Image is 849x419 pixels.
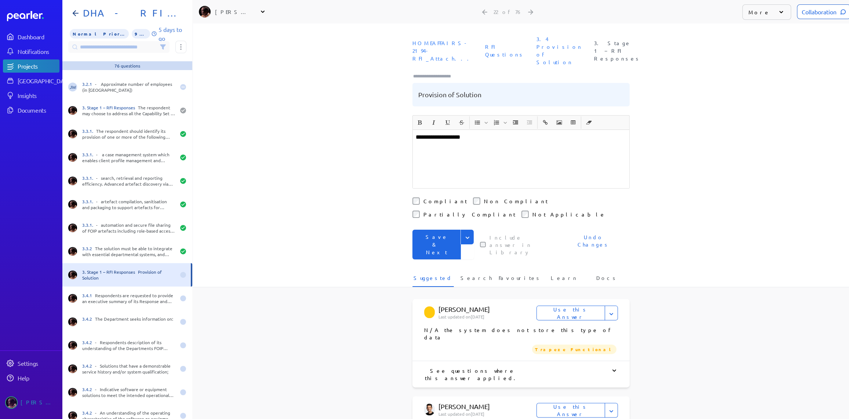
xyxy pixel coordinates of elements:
span: 3. Stage 1 – RFI Responses [82,269,138,275]
span: Insert Unordered List [471,116,489,129]
img: Ryan Baird [68,341,77,350]
span: Decrease Indent [523,116,536,129]
div: 22 of 76 [493,8,522,15]
label: Compliant [423,197,467,205]
a: Notifications [3,45,59,58]
button: Expand [605,403,618,418]
p: Last updated on [DATE] [438,411,536,417]
a: Dashboard [3,30,59,43]
div: - Indicative software or equipment solutions to meet the intended operational requirements; [82,386,175,398]
img: Ryan Baird [68,317,77,326]
div: Help [18,374,59,382]
label: Non Compliant [484,197,548,205]
div: 76 questions [114,63,140,69]
button: Undo Changes [558,230,630,259]
button: Italic [427,116,440,129]
button: Underline [441,116,454,129]
span: 3.3.1. [82,128,96,134]
div: [PERSON_NAME] [21,396,57,409]
span: 3.3.1. [82,152,96,157]
button: Insert Unordered List [471,116,484,129]
img: Ryan Baird [68,270,77,279]
span: Sheet: RFI Questions [482,40,528,61]
span: Insert link [539,116,552,129]
div: - Approximate number of employees (in [GEOGRAPHIC_DATA]) [82,81,175,93]
img: Ryan Baird [68,223,77,232]
div: - artefact compilation, sanitisation and packaging to support artefacts for release, including ma... [82,198,175,210]
span: 3.3.1. [82,198,96,204]
p: [PERSON_NAME] [438,402,547,411]
img: Ryan Baird [68,130,77,138]
div: - a case management system which enables client profile management and classification, online lod... [82,152,175,163]
button: Insert Image [553,116,565,129]
div: Provision of Solution [82,269,175,281]
div: - search, retrieval and reporting efficiency. Advanced artefact discovery via search and retrieva... [82,175,175,187]
img: Ryan Baird [68,294,77,303]
button: Increase Indent [509,116,522,129]
div: The Department seeks information on: [82,316,175,328]
span: Learn [551,274,577,286]
img: James Layton [424,404,435,415]
a: Settings [3,357,59,370]
p: More [748,8,770,16]
span: 3.3.1. [82,222,96,228]
button: Save & Next [412,230,461,259]
span: Favourites [499,274,542,286]
span: Trapeze Functional [532,345,616,354]
span: 3.4.2 [82,410,95,416]
a: Projects [3,59,59,73]
a: Documents [3,103,59,117]
img: Ryan Baird [199,6,211,18]
a: Dashboard [7,11,59,21]
label: Partially Compliant [423,211,515,218]
button: Expand [605,306,618,320]
img: Ryan Baird [68,200,77,209]
button: Bold [413,116,426,129]
div: The solution must be able to integrate with essential departmental systems, and meet the Departme... [82,245,175,257]
div: - Solutions that have a demonstrable service history and/or system qualification; [82,363,175,375]
span: Italic [427,116,440,129]
span: Search [460,274,492,286]
img: Ryan Baird [68,176,77,185]
img: Ryan Baird [68,106,77,115]
span: 3.4.2 [82,316,95,322]
span: 3.4.2 [82,339,95,345]
img: Ryan Baird [68,153,77,162]
div: Dashboard [18,33,59,40]
span: Docs [596,274,618,286]
a: [GEOGRAPHIC_DATA] [3,74,59,87]
label: Not Applicable [532,211,606,218]
div: Respondents are requested to provide an executive summary of its Response and proposed solution t... [82,292,175,304]
span: 3.2.1 [82,81,95,87]
span: Bold [413,116,426,129]
span: Section: 3.4 Provision of Solution [533,32,585,69]
span: Insert Ordered List [490,116,508,129]
button: Insert table [567,116,579,129]
span: 3.3.1. [82,175,96,181]
span: Clear Formatting [582,116,595,129]
h1: DHA - RFI FOIP CMS Solution Information [80,7,181,19]
span: 3.4.1 [82,292,95,298]
img: Scott Hay [424,306,435,318]
div: See questions where this answer applied. [424,367,618,382]
div: Insights [18,92,59,99]
div: The respondent may choose to address all the Capability Set or confine their response to one or m... [82,105,175,116]
div: [PERSON_NAME] [215,8,252,15]
input: This checkbox controls whether your answer will be included in the Answer Library for future use [480,242,486,248]
button: Use this Answer [536,306,605,320]
button: Strike through [455,116,468,129]
a: Help [3,371,59,385]
span: Reference Number: 3. Stage 1 – RFI Responses [591,36,644,65]
span: Document: HOMEAFFAIRS-2194-RFI_Attachment 3_RFI Response Template_RFI Response and Solution Infor... [409,36,476,65]
div: - Respondents description of its understanding of the Departments FOIP Solution and outcomes; [82,339,175,351]
div: Projects [18,62,59,70]
span: 9% of Questions Completed [132,29,150,39]
p: N/A the system does not store this type of data [424,326,618,341]
button: Expand [460,230,474,244]
span: Insert table [566,116,580,129]
img: Ryan Baird [68,247,77,256]
img: Ryan Baird [68,388,77,397]
span: Suggested [413,274,452,286]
